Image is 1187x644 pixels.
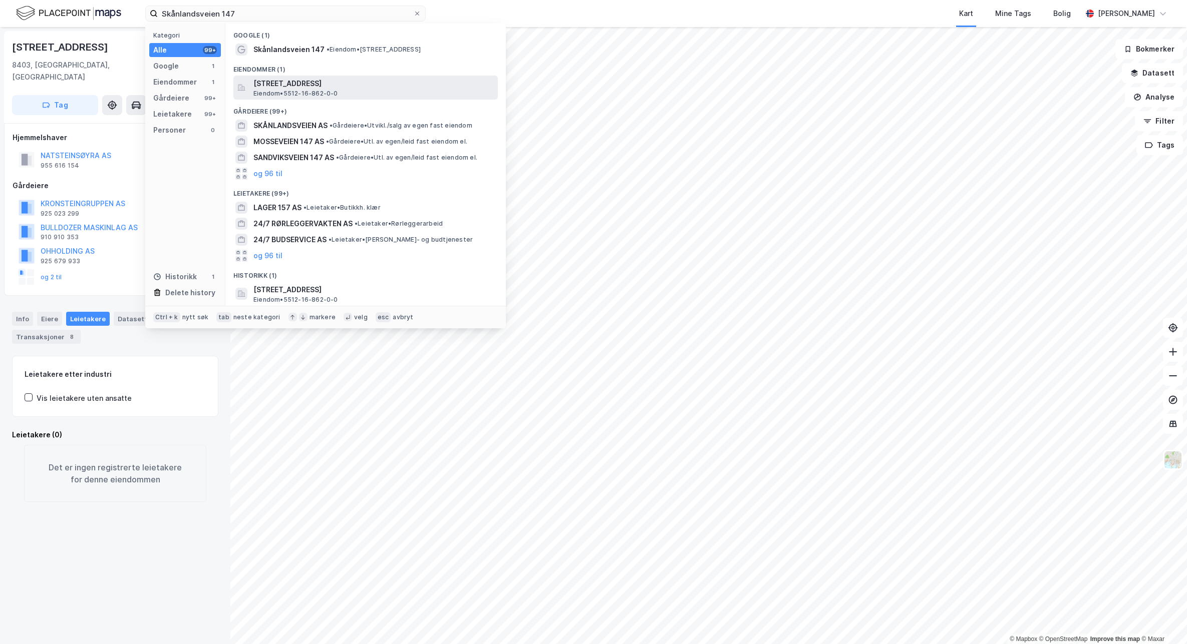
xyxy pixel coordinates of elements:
div: 1 [209,273,217,281]
span: • [355,220,358,227]
div: neste kategori [233,313,280,321]
div: Gårdeiere [153,92,189,104]
span: • [326,138,329,145]
input: Søk på adresse, matrikkel, gårdeiere, leietakere eller personer [158,6,413,21]
a: Mapbox [1010,635,1037,642]
div: Google (1) [225,24,506,42]
span: Gårdeiere • Utvikl./salg av egen fast eiendom [330,122,472,130]
div: 8 [67,332,77,342]
div: [STREET_ADDRESS] [12,39,110,55]
span: • [330,122,333,129]
span: Skånlandsveien 147 [253,44,325,56]
div: Alle [153,44,167,56]
button: Datasett [1122,63,1183,83]
div: Ctrl + k [153,312,180,322]
span: Eiendom • 5512-16-862-0-0 [253,90,338,98]
span: MOSSEVEIEN 147 AS [253,136,324,148]
span: Gårdeiere • Utl. av egen/leid fast eiendom el. [326,138,467,146]
div: 99+ [203,110,217,118]
button: Filter [1135,111,1183,131]
div: Leietakere [153,108,192,120]
div: 925 679 933 [41,257,80,265]
div: 0 [209,126,217,134]
div: Vis leietakere uten ansatte [37,392,132,404]
div: 8403, [GEOGRAPHIC_DATA], [GEOGRAPHIC_DATA] [12,59,165,83]
div: Google [153,60,179,72]
img: Z [1163,450,1182,469]
button: og 96 til [253,250,282,262]
div: Historikk (1) [225,264,506,282]
span: [STREET_ADDRESS] [253,78,494,90]
div: 99+ [203,46,217,54]
div: markere [310,313,336,321]
div: 1 [209,78,217,86]
div: Delete history [165,287,215,299]
div: Kategori [153,32,221,39]
span: [STREET_ADDRESS] [253,284,494,296]
span: Leietaker • Rørleggerarbeid [355,220,443,228]
span: LAGER 157 AS [253,202,302,214]
div: nytt søk [182,313,209,321]
button: Tag [12,95,98,115]
a: OpenStreetMap [1039,635,1088,642]
div: Personer [153,124,186,136]
span: • [327,46,330,53]
a: Improve this map [1090,635,1140,642]
button: og 96 til [253,168,282,180]
img: logo.f888ab2527a4732fd821a326f86c7f29.svg [16,5,121,22]
div: Leietakere etter industri [25,368,206,380]
div: 99+ [203,94,217,102]
div: 955 616 154 [41,162,79,170]
div: Eiere [37,312,62,326]
div: Leietakere [66,312,110,326]
div: 925 023 299 [41,210,79,218]
div: Kart [959,8,973,20]
span: Eiendom • [STREET_ADDRESS] [327,46,421,54]
div: Historikk [153,271,197,283]
span: • [336,154,339,161]
div: 1 [209,62,217,70]
span: Leietaker • Butikkh. klær [304,204,381,212]
span: 24/7 BUDSERVICE AS [253,234,327,246]
div: Eiendommer (1) [225,58,506,76]
div: Leietakere (99+) [225,182,506,200]
div: Bolig [1053,8,1071,20]
div: Leietakere (0) [12,429,218,441]
button: Tags [1136,135,1183,155]
div: velg [354,313,368,321]
div: Gårdeiere (99+) [225,100,506,118]
div: Hjemmelshaver [13,132,218,144]
div: [PERSON_NAME] [1098,8,1155,20]
span: SKÅNLANDSVEIEN AS [253,120,328,132]
div: Info [12,312,33,326]
div: Eiendommer [153,76,197,88]
div: Mine Tags [995,8,1031,20]
span: Eiendom • 5512-16-862-0-0 [253,296,338,304]
span: Leietaker • [PERSON_NAME]- og budtjenester [329,236,473,244]
div: Gårdeiere [13,180,218,192]
div: Transaksjoner [12,330,81,344]
button: Bokmerker [1115,39,1183,59]
iframe: Chat Widget [1137,596,1187,644]
div: Datasett [114,312,151,326]
div: tab [216,312,231,322]
div: Det er ingen registrerte leietakere for denne eiendommen [24,445,206,502]
button: Analyse [1125,87,1183,107]
div: avbryt [393,313,413,321]
span: SANDVIKSVEIEN 147 AS [253,152,334,164]
span: • [329,236,332,243]
span: 24/7 RØRLEGGERVAKTEN AS [253,218,353,230]
div: esc [376,312,391,322]
span: • [304,204,307,211]
span: Gårdeiere • Utl. av egen/leid fast eiendom el. [336,154,477,162]
div: 910 910 353 [41,233,79,241]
